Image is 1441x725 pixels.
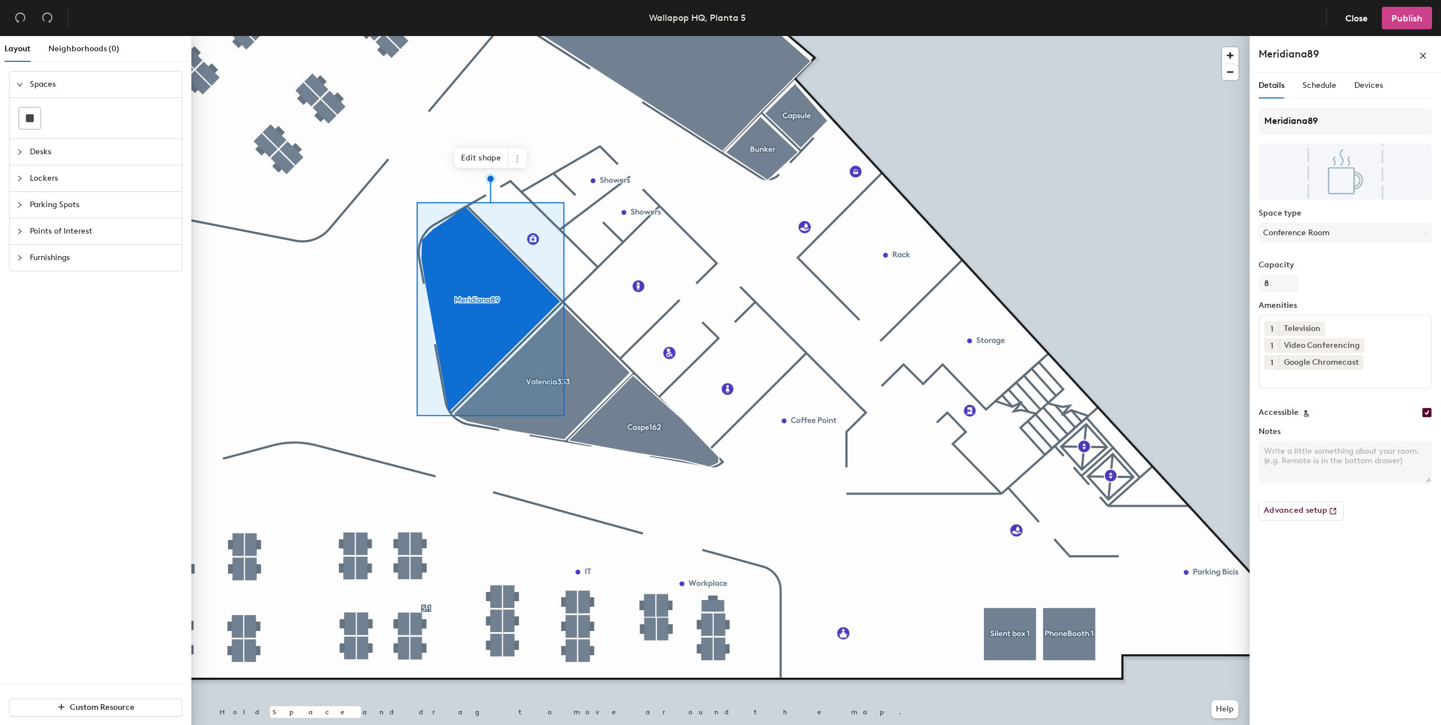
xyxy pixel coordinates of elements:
[1391,13,1422,24] span: Publish
[48,44,119,53] span: Neighborhoods (0)
[454,149,508,168] span: Edit shape
[1259,80,1285,90] span: Details
[30,71,175,97] span: Spaces
[1270,357,1273,369] span: 1
[1264,355,1279,370] button: 1
[16,228,23,235] span: collapsed
[1259,209,1432,218] label: Space type
[16,81,23,88] span: expanded
[1279,338,1364,353] div: Video Conferencing
[30,192,175,218] span: Parking Spots
[16,254,23,261] span: collapsed
[9,7,32,29] button: Undo (⌘ + Z)
[70,702,135,712] span: Custom Resource
[1259,301,1432,310] label: Amenities
[1259,222,1432,243] button: Conference Room
[1264,338,1279,353] button: 1
[1264,321,1279,336] button: 1
[30,165,175,191] span: Lockers
[1279,355,1363,370] div: Google Chromecast
[1303,80,1336,90] span: Schedule
[9,699,182,717] button: Custom Resource
[16,202,23,208] span: collapsed
[1336,7,1377,29] button: Close
[30,218,175,244] span: Points of Interest
[1259,144,1432,200] img: The space named Meridiana89
[36,7,59,29] button: Redo (⌘ + ⇧ + Z)
[16,175,23,182] span: collapsed
[649,11,746,25] div: Wallapop HQ, Planta 5
[30,139,175,165] span: Desks
[1211,700,1238,718] button: Help
[30,245,175,271] span: Furnishings
[1259,47,1319,61] h4: Meridiana89
[1270,323,1273,335] span: 1
[1259,261,1432,270] label: Capacity
[1270,340,1273,352] span: 1
[15,12,26,23] span: undo
[1382,7,1432,29] button: Publish
[1259,502,1344,521] button: Advanced setup
[1354,80,1383,90] span: Devices
[1419,52,1427,60] span: close
[1259,408,1299,417] label: Accessible
[1279,321,1325,336] div: Television
[16,149,23,155] span: collapsed
[5,44,30,53] span: Layout
[1259,427,1432,436] label: Notes
[1345,13,1368,24] span: Close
